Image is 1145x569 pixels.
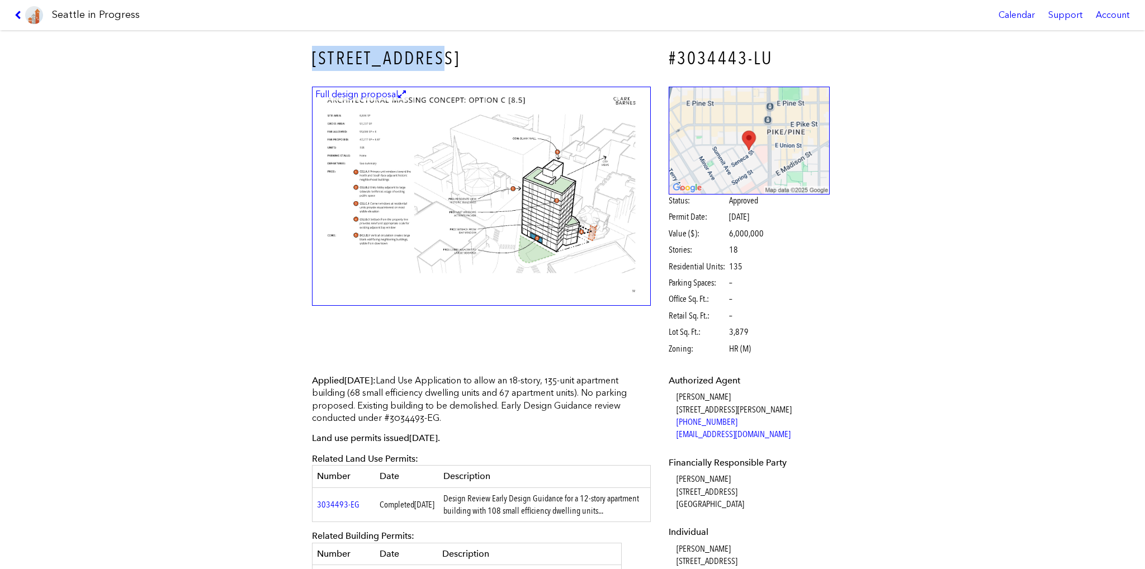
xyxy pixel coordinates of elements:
[375,487,439,522] td: Completed
[729,227,764,240] span: 6,000,000
[729,293,732,305] span: –
[729,260,742,273] span: 135
[669,310,727,322] span: Retail Sq. Ft.:
[312,46,651,71] h3: [STREET_ADDRESS]
[669,374,830,387] dt: Authorized Agent
[312,87,651,306] a: Full design proposal
[314,88,408,101] figcaption: Full design proposal
[729,343,751,355] span: HR (M)
[729,195,758,207] span: Approved
[676,473,830,510] dd: [PERSON_NAME] [STREET_ADDRESS] [GEOGRAPHIC_DATA]
[676,391,830,441] dd: [PERSON_NAME] [STREET_ADDRESS][PERSON_NAME]
[669,195,727,207] span: Status:
[729,211,749,222] span: [DATE]
[317,499,359,510] a: 3034493-EG
[312,375,376,386] span: Applied :
[375,466,439,487] th: Date
[669,87,830,195] img: staticmap
[729,326,749,338] span: 3,879
[669,227,727,240] span: Value ($):
[52,8,140,22] h1: Seattle in Progress
[438,543,622,565] th: Description
[312,374,651,425] p: Land Use Application to allow an 18-story, 135-unit apartment building (68 small efficiency dwell...
[313,466,375,487] th: Number
[676,416,737,427] a: [PHONE_NUMBER]
[414,499,434,510] span: [DATE]
[312,453,418,464] span: Related Land Use Permits:
[729,277,732,289] span: –
[729,244,738,256] span: 18
[669,244,727,256] span: Stories:
[669,211,727,223] span: Permit Date:
[669,326,727,338] span: Lot Sq. Ft.:
[669,260,727,273] span: Residential Units:
[439,487,651,522] td: Design Review Early Design Guidance for a 12-story apartment building with 108 small efficiency d...
[669,457,830,469] dt: Financially Responsible Party
[375,543,438,565] th: Date
[669,277,727,289] span: Parking Spaces:
[669,343,727,355] span: Zoning:
[669,526,830,538] dt: Individual
[344,375,373,386] span: [DATE]
[312,432,651,444] p: Land use permits issued .
[669,46,830,71] h4: #3034443-LU
[313,543,375,565] th: Number
[312,530,414,541] span: Related Building Permits:
[729,310,732,322] span: –
[676,429,791,439] a: [EMAIL_ADDRESS][DOMAIN_NAME]
[25,6,43,24] img: favicon-96x96.png
[439,466,651,487] th: Description
[669,293,727,305] span: Office Sq. Ft.:
[312,87,651,306] img: 32.jpg
[409,433,438,443] span: [DATE]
